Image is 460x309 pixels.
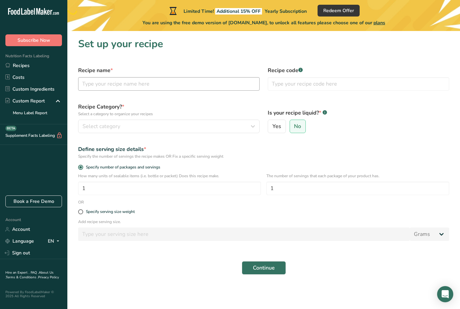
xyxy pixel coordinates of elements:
[78,219,449,225] p: Add recipe serving size.
[272,123,281,130] span: Yes
[78,103,260,117] label: Recipe Category?
[268,77,449,91] input: Type your recipe code here
[6,275,38,280] a: Terms & Conditions .
[5,34,62,46] button: Subscribe Now
[268,109,449,117] label: Is your recipe liquid?
[5,97,45,104] div: Custom Report
[38,275,59,280] a: Privacy Policy
[323,7,354,14] span: Redeem Offer
[78,153,449,159] div: Specify the number of servings the recipe makes OR Fix a specific serving weight
[5,290,62,298] div: Powered By FoodLabelMaker © 2025 All Rights Reserved
[168,7,307,15] div: Limited Time!
[78,66,260,74] label: Recipe name
[268,66,449,74] label: Recipe code
[318,5,360,17] button: Redeem Offer
[266,173,449,179] p: The number of servings that each package of your product has.
[294,123,301,130] span: No
[18,37,50,44] span: Subscribe Now
[78,111,260,117] p: Select a category to organize your recipes
[242,261,286,275] button: Continue
[74,199,88,205] div: OR
[5,195,62,207] a: Book a Free Demo
[78,36,449,52] h1: Set up your recipe
[437,286,453,302] div: Open Intercom Messenger
[83,122,120,130] span: Select category
[78,77,260,91] input: Type your recipe name here
[78,145,449,153] div: Define serving size details
[5,235,34,247] a: Language
[5,270,54,280] a: About Us .
[142,19,385,26] span: You are using the free demo version of [DOMAIN_NAME], to unlock all features please choose one of...
[78,120,260,133] button: Select category
[265,8,307,14] span: Yearly Subscription
[253,264,275,272] span: Continue
[5,270,29,275] a: Hire an Expert .
[78,227,410,241] input: Type your serving size here
[86,209,135,214] div: Specify serving size weight
[78,173,261,179] p: How many units of sealable items (i.e. bottle or packet) Does this recipe make.
[5,126,17,131] div: BETA
[83,165,160,170] span: Specify number of packages and servings
[48,237,62,245] div: EN
[31,270,39,275] a: FAQ .
[373,20,385,26] span: plans
[215,8,262,14] span: Additional 15% OFF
